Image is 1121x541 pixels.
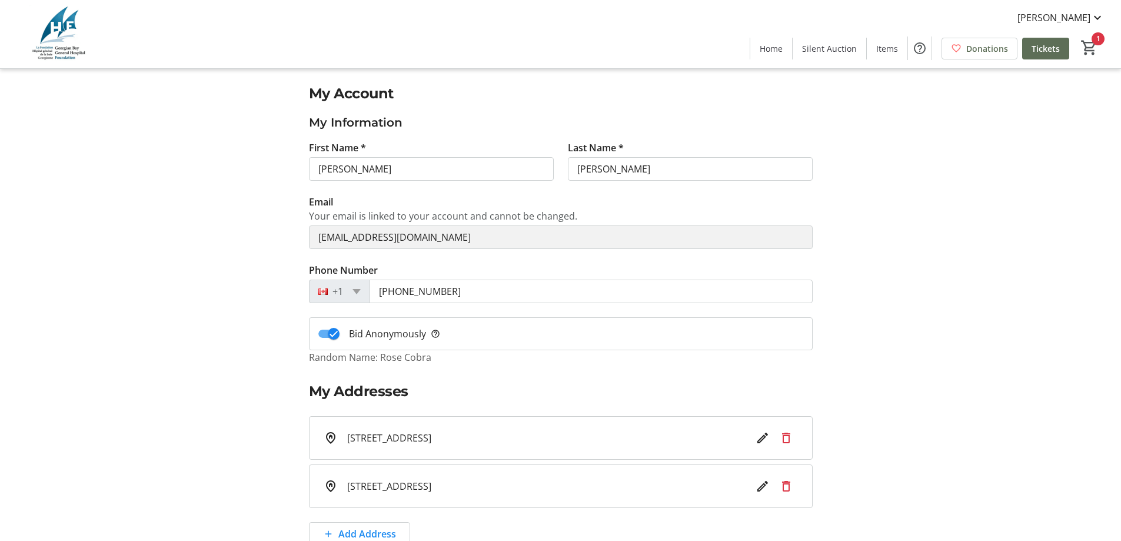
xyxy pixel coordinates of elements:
span: Donations [966,42,1008,55]
button: Cart [1079,37,1100,58]
button: [PERSON_NAME] [1008,8,1114,27]
a: Home [750,38,792,59]
button: Delete address [774,474,798,498]
a: Items [867,38,907,59]
a: Donations [942,38,1017,59]
img: Georgian Bay General Hospital Foundation's Logo [7,5,112,64]
label: First Name * [309,141,366,155]
button: Edit address [751,474,774,498]
a: Silent Auction [793,38,866,59]
button: Help [908,36,932,60]
span: Items [876,42,898,55]
label: Email [309,195,333,209]
a: Tickets [1022,38,1069,59]
span: Bid Anonymously [349,327,440,341]
label: Last Name * [568,141,624,155]
h2: My Account [309,83,813,104]
p: Random Name: Rose Cobra [309,350,813,364]
span: [STREET_ADDRESS] [347,479,431,493]
span: Silent Auction [802,42,857,55]
mat-icon: help_outline [431,327,440,341]
input: (506) 234-5678 [370,280,813,303]
span: Home [760,42,783,55]
div: Your email is linked to your account and cannot be changed. [309,209,813,223]
button: Edit address [751,426,774,450]
span: Add Address [338,527,396,541]
h3: My Information [309,114,813,131]
button: Delete address [774,426,798,450]
h2: My Addresses [309,381,813,402]
span: Tickets [1032,42,1060,55]
span: [PERSON_NAME] [1017,11,1090,25]
label: Phone Number [309,263,378,277]
span: [STREET_ADDRESS] [347,431,431,445]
